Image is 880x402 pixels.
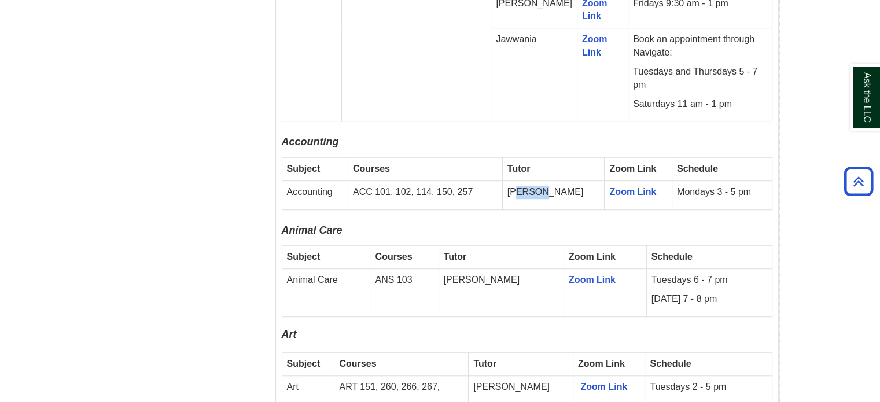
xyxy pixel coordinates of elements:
p: Book an appointment through Navigate: [633,33,767,60]
strong: Zoom Link [578,359,625,368]
span: Art [282,329,297,340]
strong: Zoom Link [569,252,616,261]
strong: Courses [339,359,376,368]
a: Zoom Link [582,34,607,57]
td: Jawwania [491,28,577,121]
a: Zoom Link [569,275,616,285]
span: Animal Care [282,224,343,236]
td: Accounting [282,180,348,209]
strong: Courses [375,252,412,261]
td: Animal Care [282,269,370,317]
strong: Subject [287,359,321,368]
span: Accounting [282,136,339,147]
a: Back to Top [840,174,877,189]
p: Mondays 3 - 5 pm [677,186,767,199]
p: Tuesdays 6 - 7 pm [651,274,767,287]
p: Saturdays 11 am - 1 pm [633,98,767,111]
a: Zoom Link [580,382,627,392]
strong: Tutor [444,252,467,261]
p: Tuesdays and Thursdays 5 - 7 pm [633,65,767,92]
strong: Schedule [651,252,693,261]
td: [PERSON_NAME] [502,180,605,209]
td: ANS 103 [370,269,439,317]
strong: Subject [287,252,321,261]
strong: Subject [287,164,321,174]
strong: Tutor [473,359,496,368]
strong: Courses [353,164,390,174]
p: ART 151, 260, 266, 267, [339,381,463,394]
strong: Schedule [677,164,718,174]
strong: Schedule [650,359,691,368]
strong: Zoom Link [609,164,656,174]
td: [PERSON_NAME] [439,269,564,317]
p: Tuesdays 2 - 5 pm [650,381,767,394]
a: Zoom Link [609,187,656,197]
p: ACC 101, 102, 114, 150, 257 [353,186,498,199]
p: [DATE] 7 - 8 pm [651,293,767,306]
strong: Tutor [507,164,531,174]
